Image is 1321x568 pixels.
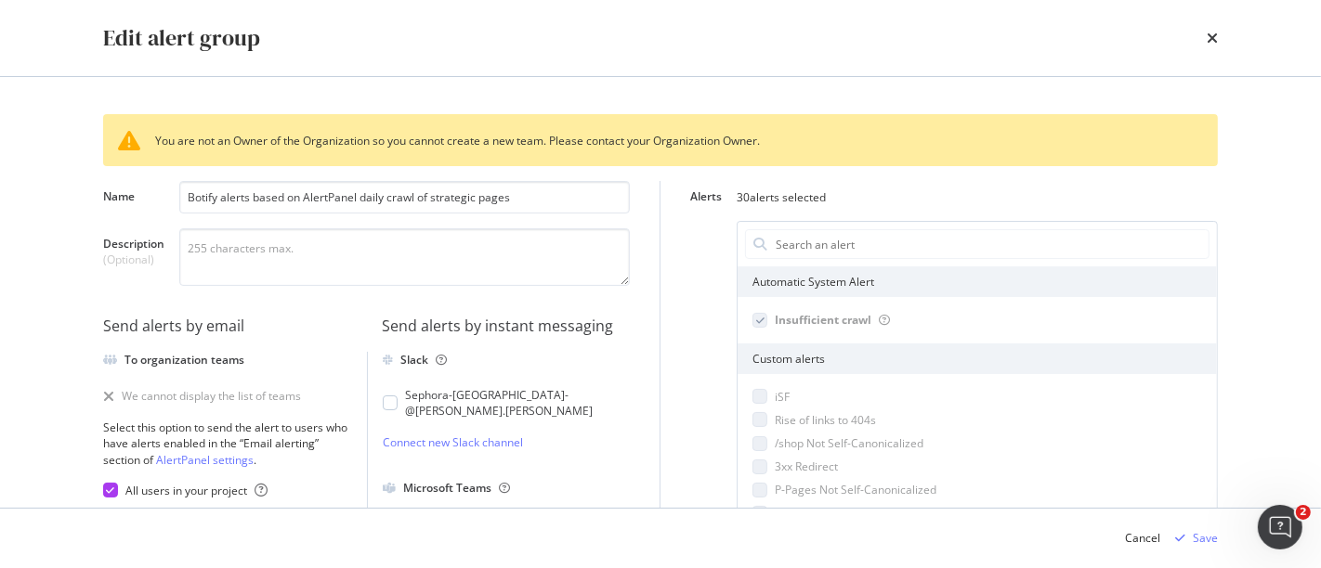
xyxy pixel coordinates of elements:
span: /shop Not Self-Canonicalized [775,435,923,451]
span: Description [103,236,164,252]
div: We cannot display the list of teams [122,388,301,404]
label: Alerts [690,188,722,209]
div: Save [1193,530,1218,546]
a: AlertPanel settings [156,452,254,468]
div: Send alerts by email [103,316,352,337]
span: P-Pages Not Self-Canonicalized [775,482,936,497]
div: To organization teams [124,352,244,368]
div: You are not an Owner of the Organization so you cannot create a new team. Please contact your Org... [103,114,1218,166]
button: Cancel [1125,523,1160,553]
span: /buy Not Self-Canonicalized [775,505,917,521]
div: Custom alerts [738,343,1217,374]
input: Search an alert [774,230,1209,258]
span: iSF [775,389,790,405]
span: All users in your project [125,483,247,498]
span: 3xx Redirect [775,458,838,474]
div: Microsoft Teams [403,480,510,496]
div: Automatic System Alert [738,266,1217,297]
span: 2 [1296,505,1311,520]
div: Cancel [1125,530,1160,546]
button: Save [1168,523,1218,553]
input: Name [179,181,630,213]
div: Send alerts by instant messaging [382,316,631,337]
div: Edit alert group [103,22,260,54]
span: Insufficient crawl [775,312,871,328]
label: Name [103,188,164,209]
div: Sephora-[GEOGRAPHIC_DATA] - @[PERSON_NAME].[PERSON_NAME] [405,387,616,419]
a: Connect new Slack channel [383,434,631,450]
span: Rise of links to 404s [775,412,876,428]
div: Slack [400,352,447,368]
div: 30 alerts selected [737,189,826,205]
div: times [1207,22,1218,54]
iframe: Intercom live chat [1258,505,1302,549]
div: Select this option to send the alert to users who have alerts enabled in the “Email alerting” sec... [103,420,352,467]
span: (Optional) [103,252,164,267]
